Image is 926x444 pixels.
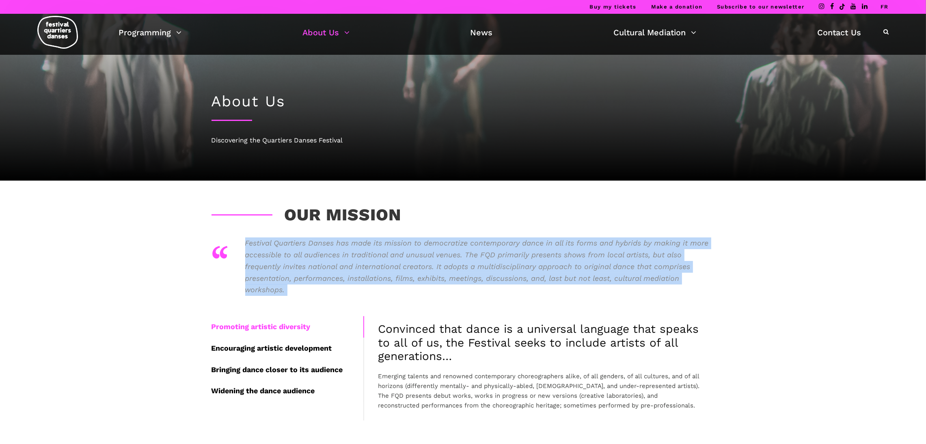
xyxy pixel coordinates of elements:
[378,322,701,363] h4: Convinced that dance is a universal language that speaks to all of us, the Festival seeks to incl...
[119,26,181,39] a: Programming
[245,237,715,296] p: Festival Quartiers Danses has made its mission to democratize contemporary dance in all its forms...
[471,26,493,39] a: News
[212,93,715,110] h1: About Us
[212,316,363,338] div: Promoting artistic diversity
[378,371,701,410] p: Emerging talents and renowned contemporary choreographers alike, of all genders, of all cultures,...
[37,16,78,49] img: logo-fqd-med
[212,359,363,381] div: Bringing dance closer to its audience
[881,4,889,10] a: FR
[817,26,861,39] a: Contact Us
[651,4,703,10] a: Make a donation
[212,205,402,225] h3: Our mission
[717,4,804,10] a: Subscribe to our newsletter
[302,26,350,39] a: About Us
[590,4,637,10] a: Buy my tickets
[212,338,363,359] div: Encouraging artistic development
[212,380,363,402] div: Widening the dance audience
[212,135,715,146] div: Discovering the Quartiers Danses Festival
[613,26,696,39] a: Cultural Mediation
[212,233,229,282] div: “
